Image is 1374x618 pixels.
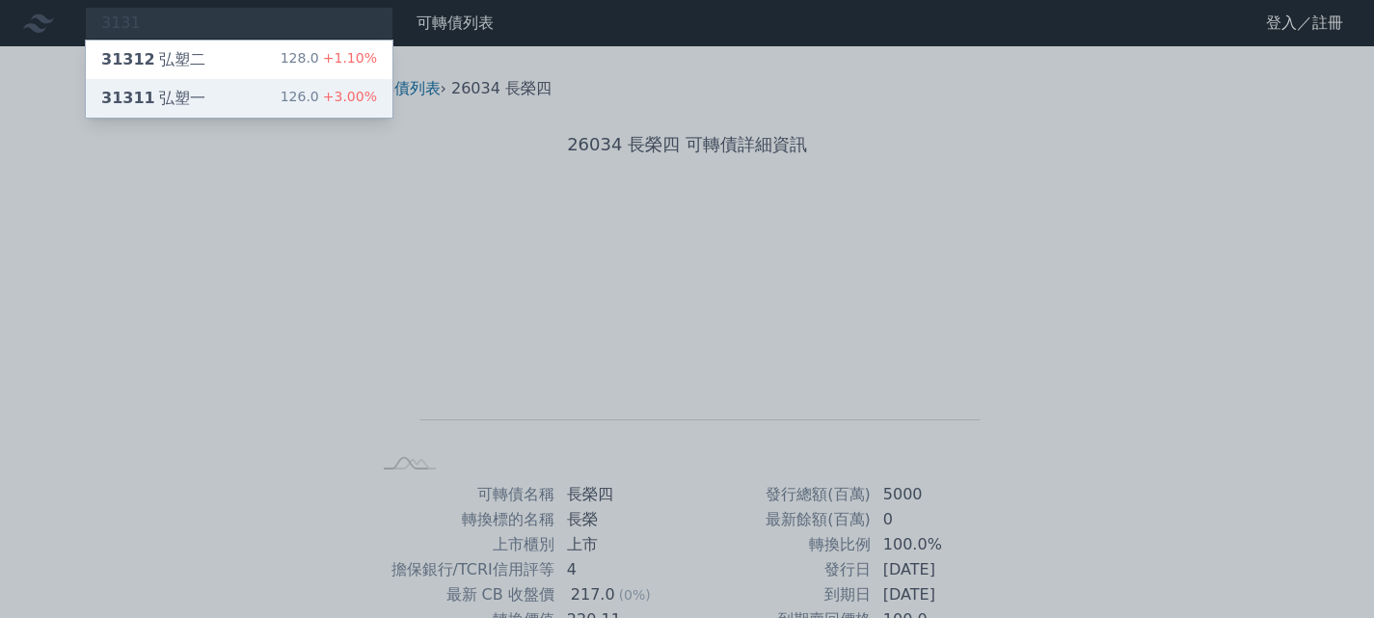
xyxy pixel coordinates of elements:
[281,87,377,110] div: 126.0
[1278,525,1374,618] iframe: Chat Widget
[101,48,205,71] div: 弘塑二
[1278,525,1374,618] div: 聊天小工具
[319,50,377,66] span: +1.10%
[319,89,377,104] span: +3.00%
[86,79,392,118] a: 31311弘塑一 126.0+3.00%
[281,48,377,71] div: 128.0
[101,89,155,107] span: 31311
[86,40,392,79] a: 31312弘塑二 128.0+1.10%
[101,50,155,68] span: 31312
[101,87,205,110] div: 弘塑一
